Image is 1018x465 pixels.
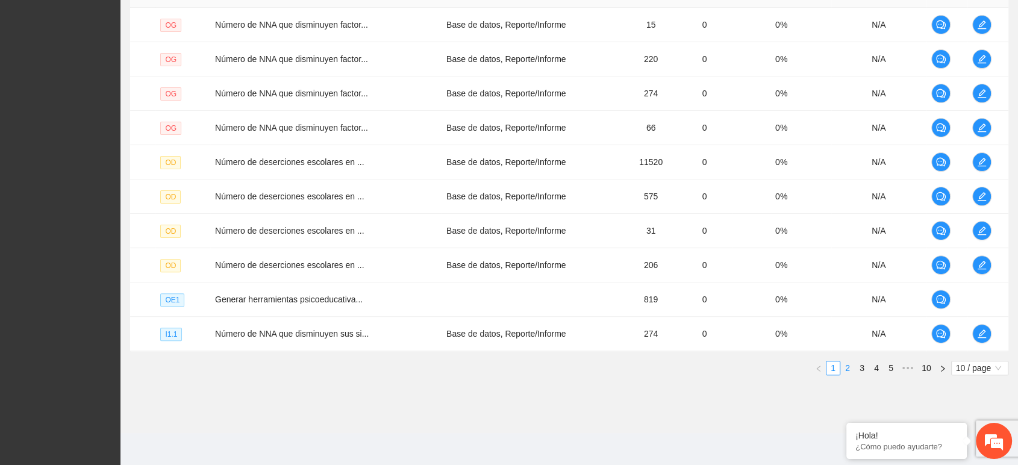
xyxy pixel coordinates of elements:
td: 220 [625,42,678,76]
li: Next Page [935,361,950,375]
span: OD [160,225,181,238]
span: OG [160,87,181,101]
span: I1.1 [160,328,182,341]
textarea: Escriba su mensaje y pulse “Intro” [6,329,230,371]
p: ¿Cómo puedo ayudarte? [855,442,958,451]
td: 0% [732,282,831,317]
span: Número de NNA que disminuyen sus si... [215,329,369,339]
td: Base de datos, Reporte/Informe [442,76,625,111]
td: 11520 [625,145,678,179]
button: comment [931,324,951,343]
td: Base de datos, Reporte/Informe [442,248,625,282]
td: N/A [831,179,926,214]
td: N/A [831,76,926,111]
td: Base de datos, Reporte/Informe [442,145,625,179]
li: 5 [884,361,898,375]
div: Chatee con nosotros ahora [63,61,202,77]
span: Estamos en línea. [70,161,166,282]
li: Next 5 Pages [898,361,917,375]
button: comment [931,152,951,172]
td: 0 [678,8,732,42]
a: 4 [870,361,883,375]
button: comment [931,84,951,103]
td: 575 [625,179,678,214]
button: comment [931,255,951,275]
td: 0 [678,282,732,317]
td: 0 [678,76,732,111]
span: right [939,365,946,372]
span: OG [160,19,181,32]
span: Generar herramientas psicoeducativa... [215,295,363,304]
button: comment [931,187,951,206]
td: 0 [678,179,732,214]
td: Base de datos, Reporte/Informe [442,42,625,76]
li: 4 [869,361,884,375]
td: N/A [831,8,926,42]
td: 15 [625,8,678,42]
td: 0 [678,42,732,76]
td: 0 [678,248,732,282]
span: edit [973,54,991,64]
td: 0% [732,214,831,248]
li: 3 [855,361,869,375]
span: edit [973,226,991,236]
a: 5 [884,361,898,375]
span: Número de NNA que disminuyen factor... [215,123,368,133]
span: OG [160,122,181,135]
a: 3 [855,361,869,375]
span: Número de NNA que disminuyen factor... [215,89,368,98]
td: 0 [678,145,732,179]
span: Número de deserciones escolares en ... [215,157,364,167]
td: 0% [732,8,831,42]
button: right [935,361,950,375]
button: comment [931,49,951,69]
td: N/A [831,248,926,282]
span: edit [973,123,991,133]
button: edit [972,152,991,172]
td: N/A [831,214,926,248]
button: edit [972,221,991,240]
span: ••• [898,361,917,375]
td: 819 [625,282,678,317]
td: 0% [732,248,831,282]
td: N/A [831,282,926,317]
span: edit [973,20,991,30]
span: Número de deserciones escolares en ... [215,192,364,201]
td: Base de datos, Reporte/Informe [442,8,625,42]
span: Número de NNA que disminuyen factor... [215,20,368,30]
span: edit [973,89,991,98]
button: edit [972,324,991,343]
td: 274 [625,317,678,351]
td: 31 [625,214,678,248]
a: 10 [918,361,935,375]
td: 0% [732,145,831,179]
td: 0% [732,76,831,111]
td: Base de datos, Reporte/Informe [442,317,625,351]
span: OD [160,156,181,169]
td: 274 [625,76,678,111]
td: 206 [625,248,678,282]
span: edit [973,329,991,339]
td: 0% [732,317,831,351]
td: 0% [732,179,831,214]
div: Page Size [951,361,1008,375]
span: Número de NNA que disminuyen factor... [215,54,368,64]
button: comment [931,118,951,137]
td: 0% [732,42,831,76]
a: 2 [841,361,854,375]
td: N/A [831,42,926,76]
button: edit [972,15,991,34]
button: edit [972,255,991,275]
td: 0 [678,317,732,351]
div: ¡Hola! [855,431,958,440]
button: comment [931,15,951,34]
td: N/A [831,111,926,145]
button: edit [972,118,991,137]
span: OD [160,259,181,272]
span: OG [160,53,181,66]
span: Número de deserciones escolares en ... [215,260,364,270]
button: edit [972,84,991,103]
td: Base de datos, Reporte/Informe [442,214,625,248]
td: 66 [625,111,678,145]
td: 0% [732,111,831,145]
